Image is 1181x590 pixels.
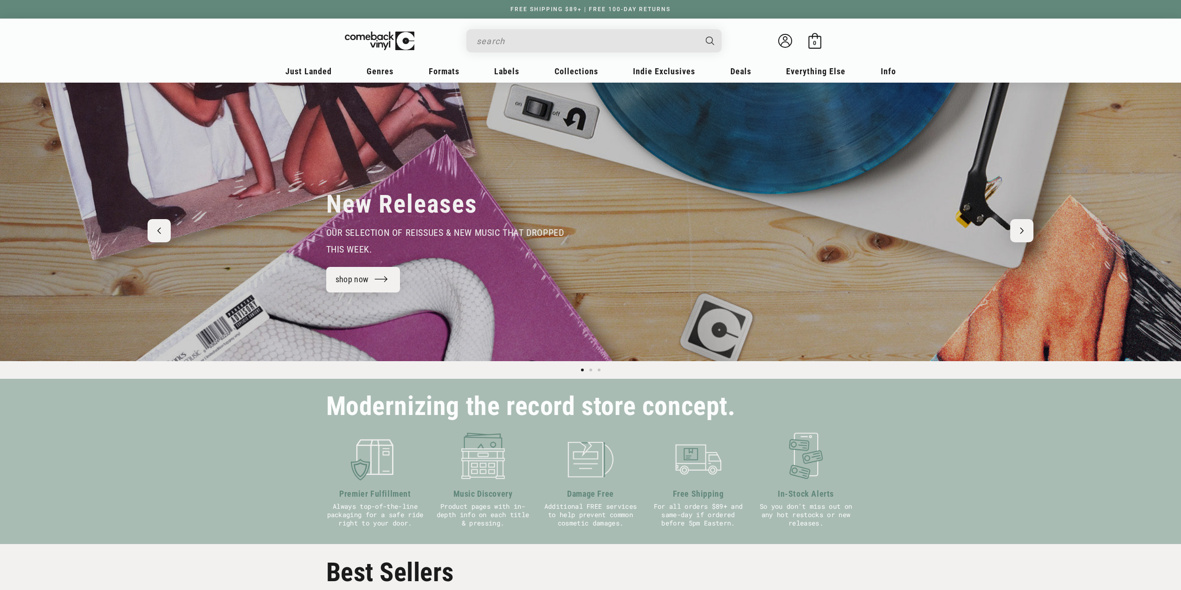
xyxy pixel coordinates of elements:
[501,6,680,13] a: FREE SHIPPING $89+ | FREE 100-DAY RETURNS
[730,66,751,76] span: Deals
[587,366,595,374] button: Load slide 2 of 3
[326,502,425,527] p: Always top-of-the-line packaging for a safe ride right to your door.
[542,487,640,500] h3: Damage Free
[434,502,532,527] p: Product pages with in-depth info on each title & pressing.
[367,66,394,76] span: Genres
[757,487,855,500] h3: In-Stock Alerts
[542,502,640,527] p: Additional FREE services to help prevent common cosmetic damages.
[786,66,845,76] span: Everything Else
[326,487,425,500] h3: Premier Fulfillment
[477,32,697,51] input: search
[494,66,519,76] span: Labels
[326,557,855,588] h2: Best Sellers
[578,366,587,374] button: Load slide 1 of 3
[633,66,695,76] span: Indie Exclusives
[326,267,400,292] a: shop now
[326,395,736,417] h2: Modernizing the record store concept.
[881,66,896,76] span: Info
[326,189,478,220] h2: New Releases
[466,29,722,52] div: Search
[595,366,603,374] button: Load slide 3 of 3
[429,66,459,76] span: Formats
[434,487,532,500] h3: Music Discovery
[148,219,171,242] button: Previous slide
[813,39,816,46] span: 0
[1010,219,1033,242] button: Next slide
[757,502,855,527] p: So you don't miss out on any hot restocks or new releases.
[285,66,332,76] span: Just Landed
[649,487,748,500] h3: Free Shipping
[326,227,564,255] span: our selection of reissues & new music that dropped this week.
[555,66,598,76] span: Collections
[697,29,723,52] button: Search
[649,502,748,527] p: For all orders $89+ and same-day if ordered before 5pm Eastern.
